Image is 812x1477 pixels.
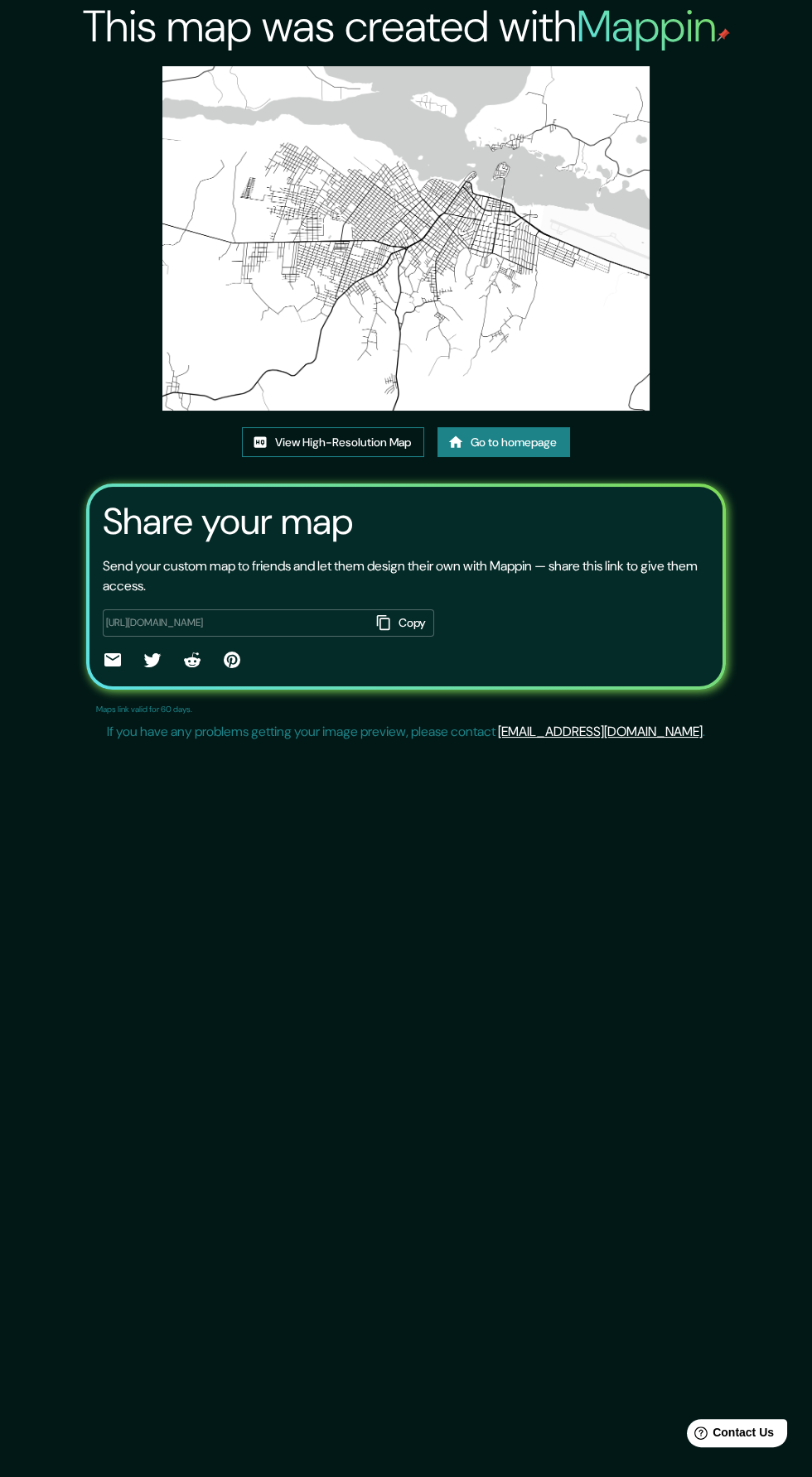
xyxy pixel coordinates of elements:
[162,66,650,411] img: created-map
[242,427,424,458] a: View High-Resolution Map
[107,722,705,742] p: If you have any problems getting your image preview, please contact .
[96,703,192,715] p: Maps link valid for 60 days.
[103,556,709,596] p: Send your custom map to friends and let them design their own with Mappin — share this link to gi...
[665,1412,794,1459] iframe: Help widget launcher
[103,500,353,543] h3: Share your map
[717,28,730,41] img: mappin-pin
[370,609,434,637] button: Copy
[437,427,570,458] a: Go to homepage
[498,723,703,740] a: [EMAIL_ADDRESS][DOMAIN_NAME]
